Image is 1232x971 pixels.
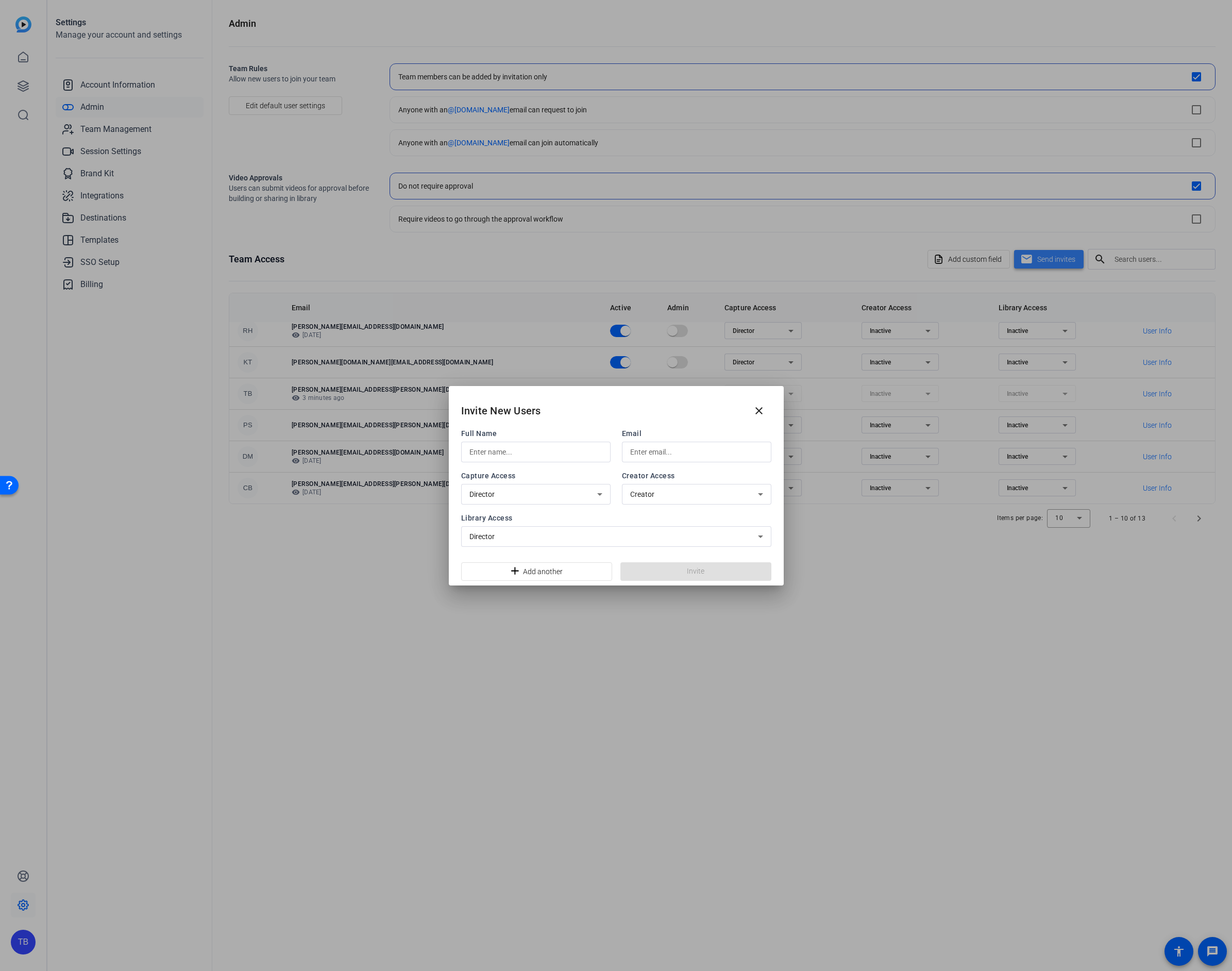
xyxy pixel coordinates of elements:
span: Capture Access [461,471,611,481]
span: Email [622,428,771,439]
span: Creator Access [622,471,771,481]
span: Creator [630,490,654,498]
span: Director [469,532,495,541]
span: Full Name [461,428,611,439]
span: Director [469,490,495,498]
button: Add another [461,562,612,581]
mat-icon: close [753,405,765,417]
span: Add another [523,562,563,581]
h2: Invite New Users [461,403,541,419]
input: Enter name... [469,446,602,458]
input: Enter email... [630,446,763,458]
span: Library Access [461,513,771,523]
mat-icon: add [509,565,519,578]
